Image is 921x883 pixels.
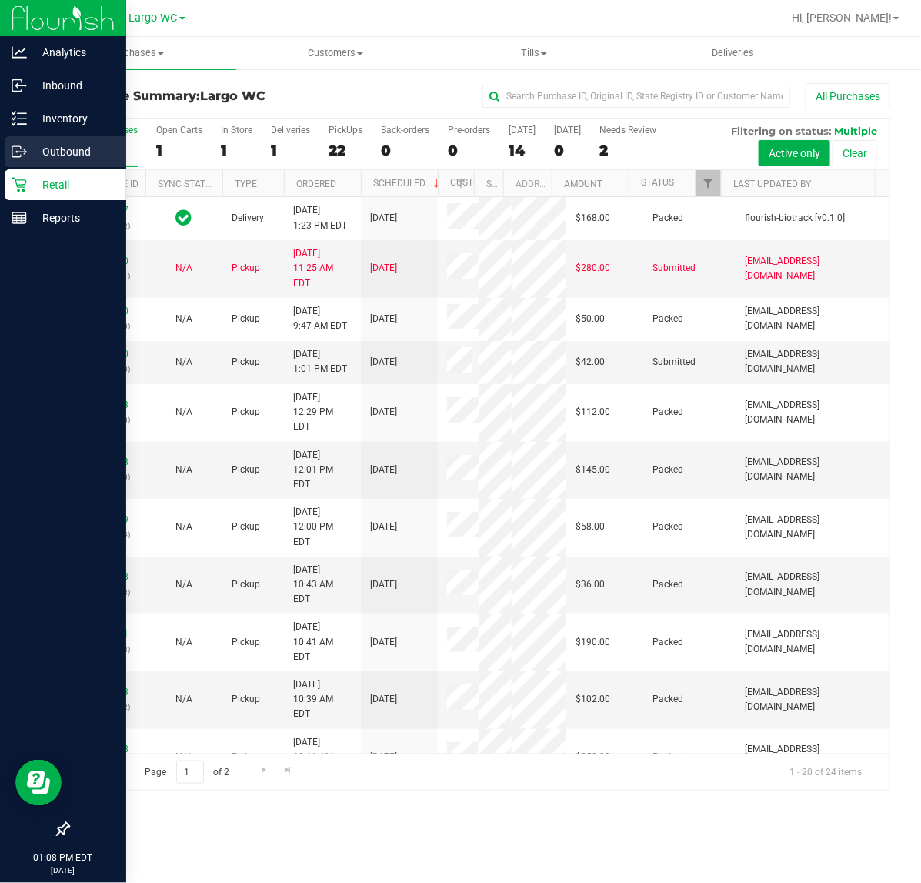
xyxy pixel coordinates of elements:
[37,46,236,60] span: Purchases
[293,448,352,493] span: [DATE] 12:01 PM EDT
[745,254,880,283] span: [EMAIL_ADDRESS][DOMAIN_NAME]
[652,355,696,370] span: Submitted
[503,170,552,197] th: Address
[576,750,610,764] span: $252.00
[652,463,683,477] span: Packed
[175,313,192,324] span: Not Applicable
[175,520,192,534] button: N/A
[27,76,119,95] p: Inbound
[564,179,602,189] a: Amount
[576,520,605,534] span: $58.00
[296,179,336,189] a: Ordered
[745,398,880,427] span: [EMAIL_ADDRESS][DOMAIN_NAME]
[576,405,610,420] span: $112.00
[373,178,443,189] a: Scheduled
[652,520,683,534] span: Packed
[232,211,264,226] span: Delivery
[200,89,265,103] span: Largo WC
[745,742,880,771] span: [EMAIL_ADDRESS][DOMAIN_NAME]
[554,142,581,159] div: 0
[293,203,347,232] span: [DATE] 1:23 PM EDT
[175,356,192,367] span: Not Applicable
[293,304,347,333] span: [DATE] 9:47 AM EDT
[745,570,880,599] span: [EMAIL_ADDRESS][DOMAIN_NAME]
[271,142,310,159] div: 1
[232,635,260,650] span: Pickup
[293,563,352,607] span: [DATE] 10:43 AM EDT
[329,125,362,135] div: PickUps
[236,37,435,69] a: Customers
[329,142,362,159] div: 22
[652,405,683,420] span: Packed
[175,405,192,420] button: N/A
[237,46,435,60] span: Customers
[15,760,62,806] iframe: Resource center
[12,45,27,60] inline-svg: Analytics
[370,405,397,420] span: [DATE]
[232,312,260,326] span: Pickup
[731,125,831,137] span: Filtering on status:
[652,261,696,276] span: Submitted
[576,261,610,276] span: $280.00
[175,635,192,650] button: N/A
[293,677,352,722] span: [DATE] 10:39 AM EDT
[576,355,605,370] span: $42.00
[27,43,119,62] p: Analytics
[370,520,397,534] span: [DATE]
[652,312,683,326] span: Packed
[232,750,260,764] span: Pickup
[7,865,119,876] p: [DATE]
[691,46,775,60] span: Deliveries
[381,125,429,135] div: Back-orders
[232,692,260,707] span: Pickup
[833,140,877,166] button: Clear
[370,577,397,592] span: [DATE]
[175,355,192,370] button: N/A
[745,347,880,376] span: [EMAIL_ADDRESS][DOMAIN_NAME]
[599,125,656,135] div: Needs Review
[12,144,27,159] inline-svg: Outbound
[7,851,119,865] p: 01:08 PM EDT
[175,694,192,704] span: Not Applicable
[293,347,347,376] span: [DATE] 1:01 PM EDT
[235,179,257,189] a: Type
[175,577,192,592] button: N/A
[652,750,683,764] span: Packed
[158,179,217,189] a: Sync Status
[293,390,352,435] span: [DATE] 12:29 PM EDT
[27,176,119,194] p: Retail
[370,355,397,370] span: [DATE]
[293,246,352,291] span: [DATE] 11:25 AM EDT
[232,405,260,420] span: Pickup
[293,505,352,550] span: [DATE] 12:00 PM EDT
[175,751,192,762] span: Not Applicable
[652,692,683,707] span: Packed
[696,170,721,196] a: Filter
[232,463,260,477] span: Pickup
[175,521,192,532] span: Not Applicable
[370,635,397,650] span: [DATE]
[27,109,119,128] p: Inventory
[175,406,192,417] span: Not Applicable
[12,111,27,126] inline-svg: Inventory
[370,692,397,707] span: [DATE]
[834,125,877,137] span: Multiple
[129,12,178,25] span: Largo WC
[448,125,490,135] div: Pre-orders
[175,261,192,276] button: N/A
[232,577,260,592] span: Pickup
[277,761,299,781] a: Go to the last page
[482,85,790,108] input: Search Purchase ID, Original ID, State Registry ID or Customer Name...
[777,761,874,784] span: 1 - 20 of 24 items
[221,125,252,135] div: In Store
[641,177,674,188] a: Status
[370,261,397,276] span: [DATE]
[370,211,397,226] span: [DATE]
[487,179,568,189] a: State Registry ID
[175,579,192,590] span: Not Applicable
[652,577,683,592] span: Packed
[370,463,397,477] span: [DATE]
[175,263,192,273] span: Not Applicable
[176,761,204,784] input: 1
[175,750,192,764] button: N/A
